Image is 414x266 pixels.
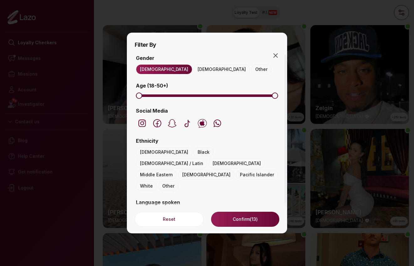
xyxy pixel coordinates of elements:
[136,93,142,99] span: Minimum
[211,212,279,227] button: Confirm(13)
[135,199,279,206] label: Language spoken
[209,158,265,168] button: [DEMOGRAPHIC_DATA]
[236,170,278,180] button: Pacific Islander
[136,147,192,157] button: [DEMOGRAPHIC_DATA]
[194,64,250,74] button: [DEMOGRAPHIC_DATA]
[178,170,235,180] button: [DEMOGRAPHIC_DATA]
[194,147,214,157] button: Black
[272,93,278,99] span: Maximum
[158,181,179,191] button: Other
[136,181,157,191] button: White
[136,158,207,168] button: [DEMOGRAPHIC_DATA] / Latin
[136,170,177,180] button: Middle Eastern
[135,212,204,227] button: Reset
[147,82,168,89] span: ( 18 - 50 +)
[251,64,272,74] button: Other
[135,137,279,145] label: Ethnicity
[135,54,279,62] label: Gender
[136,64,192,74] button: [DEMOGRAPHIC_DATA]
[135,82,279,89] label: Age
[135,107,279,114] label: Social Media
[127,40,287,49] h2: Filter By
